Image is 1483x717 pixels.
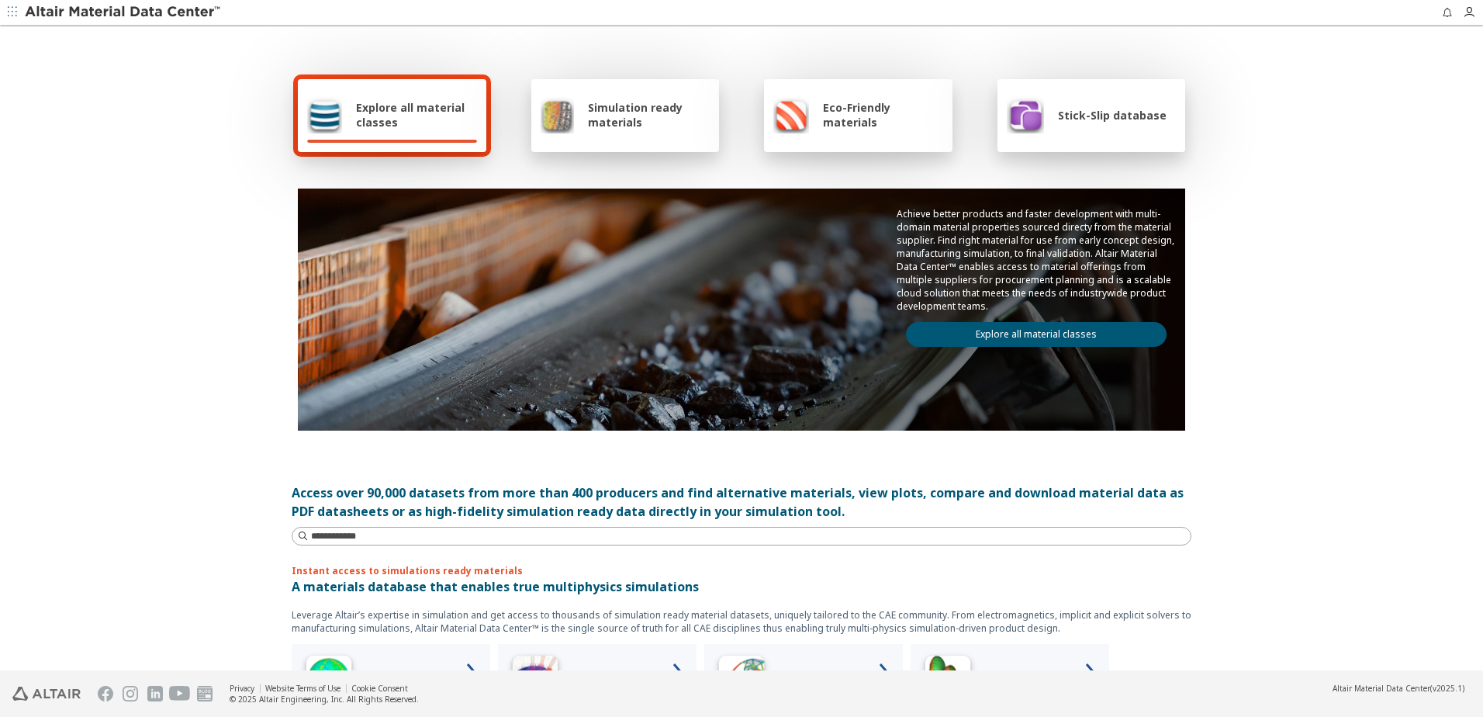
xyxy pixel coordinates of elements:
[292,483,1191,521] div: Access over 90,000 datasets from more than 400 producers and find alternative materials, view plo...
[917,650,979,712] img: Crash Analyses Icon
[1333,683,1430,694] span: Altair Material Data Center
[25,5,223,20] img: Altair Material Data Center
[823,100,942,130] span: Eco-Friendly materials
[307,96,342,133] img: Explore all material classes
[351,683,408,694] a: Cookie Consent
[12,687,81,701] img: Altair Engineering
[504,650,566,712] img: Low Frequency Icon
[292,608,1191,635] p: Leverage Altair’s expertise in simulation and get access to thousands of simulation ready materia...
[1333,683,1464,694] div: (v2025.1)
[230,683,254,694] a: Privacy
[1058,108,1167,123] span: Stick-Slip database
[230,694,419,705] div: © 2025 Altair Engineering, Inc. All Rights Reserved.
[773,96,809,133] img: Eco-Friendly materials
[588,100,710,130] span: Simulation ready materials
[298,650,360,712] img: High Frequency Icon
[292,564,1191,577] p: Instant access to simulations ready materials
[541,96,574,133] img: Simulation ready materials
[906,322,1167,347] a: Explore all material classes
[265,683,341,694] a: Website Terms of Use
[710,650,773,712] img: Structural Analyses Icon
[292,577,1191,596] p: A materials database that enables true multiphysics simulations
[897,207,1176,313] p: Achieve better products and faster development with multi-domain material properties sourced dire...
[356,100,477,130] span: Explore all material classes
[1007,96,1044,133] img: Stick-Slip database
